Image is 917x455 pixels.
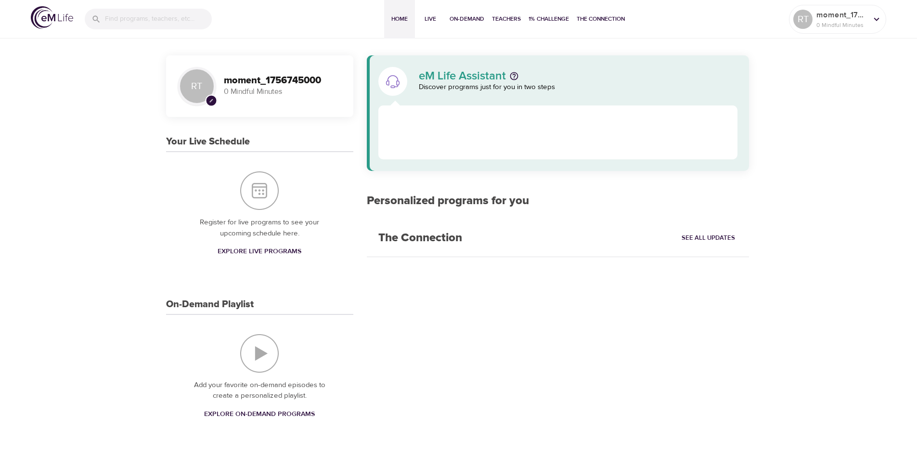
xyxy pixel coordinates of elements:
[682,233,735,244] span: See All Updates
[178,67,216,105] div: RT
[185,217,334,239] p: Register for live programs to see your upcoming schedule here.
[793,10,813,29] div: RT
[214,243,305,260] a: Explore Live Programs
[816,9,867,21] p: moment_1756745000
[200,405,319,423] a: Explore On-Demand Programs
[419,82,738,93] p: Discover programs just for you in two steps
[367,194,749,208] h2: Personalized programs for you
[218,246,301,258] span: Explore Live Programs
[166,136,250,147] h3: Your Live Schedule
[577,14,625,24] span: The Connection
[224,75,342,86] h3: moment_1756745000
[204,408,315,420] span: Explore On-Demand Programs
[529,14,569,24] span: 1% Challenge
[31,6,73,29] img: logo
[240,334,279,373] img: On-Demand Playlist
[367,220,474,257] h2: The Connection
[492,14,521,24] span: Teachers
[224,86,342,97] p: 0 Mindful Minutes
[816,21,867,29] p: 0 Mindful Minutes
[185,380,334,402] p: Add your favorite on-demand episodes to create a personalized playlist.
[419,70,506,82] p: eM Life Assistant
[385,74,400,89] img: eM Life Assistant
[419,14,442,24] span: Live
[679,231,737,246] a: See All Updates
[105,9,212,29] input: Find programs, teachers, etc...
[388,14,411,24] span: Home
[450,14,484,24] span: On-Demand
[166,299,254,310] h3: On-Demand Playlist
[240,171,279,210] img: Your Live Schedule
